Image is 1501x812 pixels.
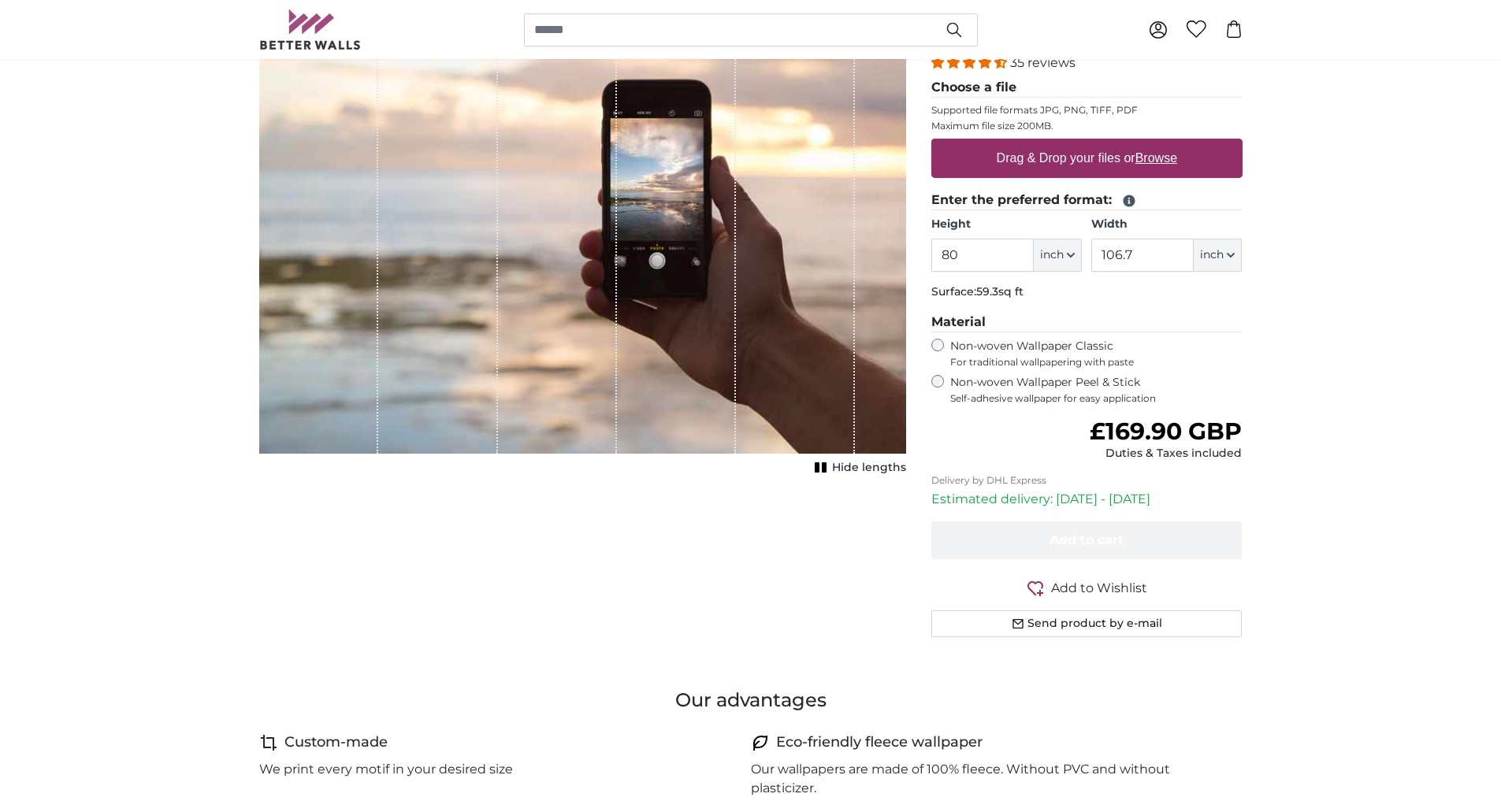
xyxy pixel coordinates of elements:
[931,490,1243,509] p: Estimated delivery: [DATE] - [DATE]
[931,55,1010,70] span: 4.34 stars
[259,688,1243,713] h3: Our advantages
[1090,446,1242,462] div: Duties & Taxes included
[1135,151,1177,165] u: Browse
[950,392,1243,405] span: Self-adhesive wallpaper for easy application
[1040,247,1064,263] span: inch
[950,375,1243,405] label: Non-woven Wallpaper Peel & Stick
[1051,579,1147,598] span: Add to Wishlist
[931,284,1243,300] p: Surface:
[931,578,1243,598] button: Add to Wishlist
[931,313,1243,332] legend: Material
[1090,417,1242,446] span: £169.90 GBP
[976,284,1024,298] span: 59.3sq ft
[810,457,906,479] button: Hide lengths
[776,732,983,754] h4: Eco-friendly fleece wallpaper
[1091,217,1242,232] label: Width
[931,78,1243,98] legend: Choose a file
[931,474,1243,487] p: Delivery by DHL Express
[950,339,1243,369] label: Non-woven Wallpaper Classic
[1194,239,1242,272] button: inch
[259,760,513,779] p: We print every motif in your desired size
[931,120,1243,132] p: Maximum file size 200MB.
[259,9,362,50] img: Betterwalls
[1010,55,1076,70] span: 35 reviews
[1200,247,1224,263] span: inch
[931,217,1082,232] label: Height
[950,356,1243,369] span: For traditional wallpapering with paste
[1050,532,1124,547] span: Add to cart
[832,460,906,476] span: Hide lengths
[751,760,1230,798] p: Our wallpapers are made of 100% fleece. Without PVC and without plasticizer.
[931,521,1243,559] button: Add to cart
[931,191,1243,210] legend: Enter the preferred format:
[1034,239,1082,272] button: inch
[990,143,1183,174] label: Drag & Drop your files or
[931,104,1243,117] p: Supported file formats JPG, PNG, TIFF, PDF
[284,732,388,754] h4: Custom-made
[931,610,1243,637] button: Send product by e-mail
